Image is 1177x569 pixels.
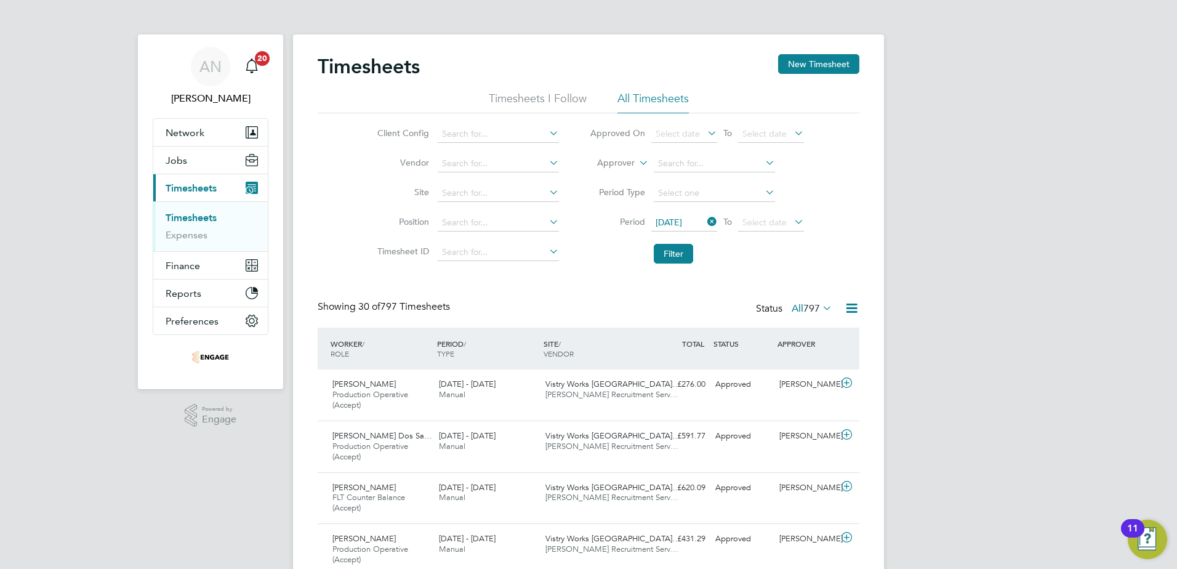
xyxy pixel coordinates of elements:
label: Vendor [374,157,429,168]
span: Manual [439,441,465,451]
h2: Timesheets [318,54,420,79]
button: Finance [153,252,268,279]
div: £620.09 [646,478,710,498]
span: Select date [656,128,700,139]
a: 20 [239,47,264,86]
label: Period Type [590,187,645,198]
label: Approver [579,157,635,169]
span: Preferences [166,315,219,327]
span: FLT Counter Balance (Accept) [332,492,405,513]
button: Preferences [153,307,268,334]
div: Approved [710,374,774,395]
button: Reports [153,280,268,307]
span: 797 Timesheets [358,301,450,313]
span: [PERSON_NAME] Dos Sa… [332,430,432,441]
input: Search for... [438,244,559,261]
span: To [720,125,736,141]
div: [PERSON_NAME] [774,529,838,549]
span: Select date [742,217,787,228]
span: [DATE] - [DATE] [439,533,496,544]
span: To [720,214,736,230]
label: Timesheet ID [374,246,429,257]
div: [PERSON_NAME] [774,374,838,395]
a: Expenses [166,229,207,241]
span: Arron Neal [153,91,268,106]
span: Select date [742,128,787,139]
span: [PERSON_NAME] Recruitment Serv… [545,389,678,400]
span: Finance [166,260,200,272]
div: Approved [710,426,774,446]
span: Engage [202,414,236,425]
span: Manual [439,389,465,400]
span: Manual [439,544,465,554]
div: PERIOD [434,333,540,365]
div: [PERSON_NAME] [774,426,838,446]
button: Timesheets [153,174,268,201]
div: STATUS [710,333,774,355]
span: Jobs [166,155,187,166]
label: Position [374,216,429,227]
div: £591.77 [646,426,710,446]
span: Production Operative (Accept) [332,441,408,462]
span: Production Operative (Accept) [332,544,408,565]
div: Approved [710,478,774,498]
label: Site [374,187,429,198]
button: New Timesheet [778,54,859,74]
a: Go to home page [153,347,268,367]
span: [PERSON_NAME] [332,533,396,544]
span: Timesheets [166,182,217,194]
input: Search for... [438,155,559,172]
div: [PERSON_NAME] [774,478,838,498]
span: ROLE [331,349,349,358]
span: TYPE [437,349,454,358]
span: Vistry Works [GEOGRAPHIC_DATA]… [545,482,680,493]
button: Filter [654,244,693,264]
button: Network [153,119,268,146]
div: Timesheets [153,201,268,251]
span: [DATE] - [DATE] [439,482,496,493]
div: Approved [710,529,774,549]
div: £431.29 [646,529,710,549]
li: Timesheets I Follow [489,91,587,113]
span: Vistry Works [GEOGRAPHIC_DATA]… [545,430,680,441]
input: Search for... [438,214,559,232]
span: [DATE] - [DATE] [439,379,496,389]
span: VENDOR [544,349,574,358]
button: Open Resource Center, 11 new notifications [1128,520,1167,559]
span: / [464,339,466,349]
div: APPROVER [774,333,838,355]
input: Search for... [438,126,559,143]
span: Powered by [202,404,236,414]
button: Jobs [153,147,268,174]
div: Status [756,301,835,318]
span: 20 [255,51,270,66]
span: 797 [803,302,820,315]
span: [PERSON_NAME] Recruitment Serv… [545,492,678,502]
div: £276.00 [646,374,710,395]
span: Manual [439,492,465,502]
div: 11 [1127,528,1138,544]
div: SITE [540,333,647,365]
li: All Timesheets [617,91,689,113]
label: All [792,302,832,315]
a: Powered byEngage [185,404,237,427]
span: / [362,339,364,349]
span: Vistry Works [GEOGRAPHIC_DATA]… [545,533,680,544]
span: / [558,339,561,349]
span: Network [166,127,204,139]
span: TOTAL [682,339,704,349]
span: [PERSON_NAME] Recruitment Serv… [545,544,678,554]
span: Reports [166,288,201,299]
label: Period [590,216,645,227]
span: [PERSON_NAME] [332,482,396,493]
nav: Main navigation [138,34,283,389]
span: AN [199,59,222,75]
img: acceptrec-logo-retina.png [192,347,229,367]
input: Select one [654,185,775,202]
span: Vistry Works [GEOGRAPHIC_DATA]… [545,379,680,389]
div: WORKER [327,333,434,365]
span: [PERSON_NAME] Recruitment Serv… [545,441,678,451]
input: Search for... [654,155,775,172]
label: Approved On [590,127,645,139]
span: [DATE] [656,217,682,228]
